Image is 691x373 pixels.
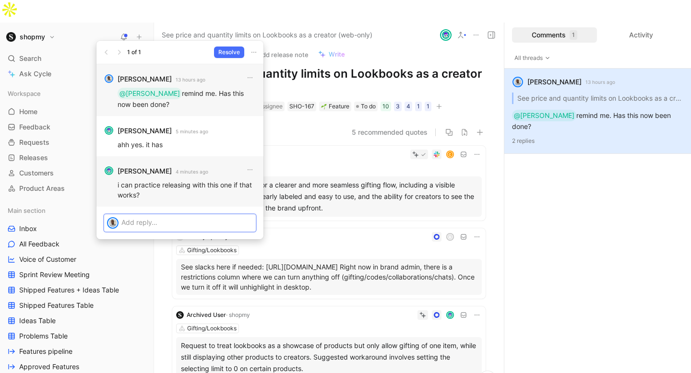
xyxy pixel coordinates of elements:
[118,73,172,85] strong: [PERSON_NAME]
[119,88,180,99] div: @[PERSON_NAME]
[108,218,118,228] img: avatar
[218,47,240,57] span: Resolve
[118,180,256,200] p: i can practice releasing with this one if that works?
[176,127,208,136] small: 5 minutes ago
[176,167,208,176] small: 4 minutes ago
[118,125,172,137] strong: [PERSON_NAME]
[118,165,172,177] strong: [PERSON_NAME]
[106,127,112,134] img: avatar
[127,47,141,57] div: 1 of 1
[176,75,205,84] small: 13 hours ago
[106,75,112,82] img: avatar
[118,88,256,109] p: remind me. Has this now been done?
[118,140,256,150] p: ahh yes. it has
[106,167,112,174] img: avatar
[214,47,244,58] button: Resolve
